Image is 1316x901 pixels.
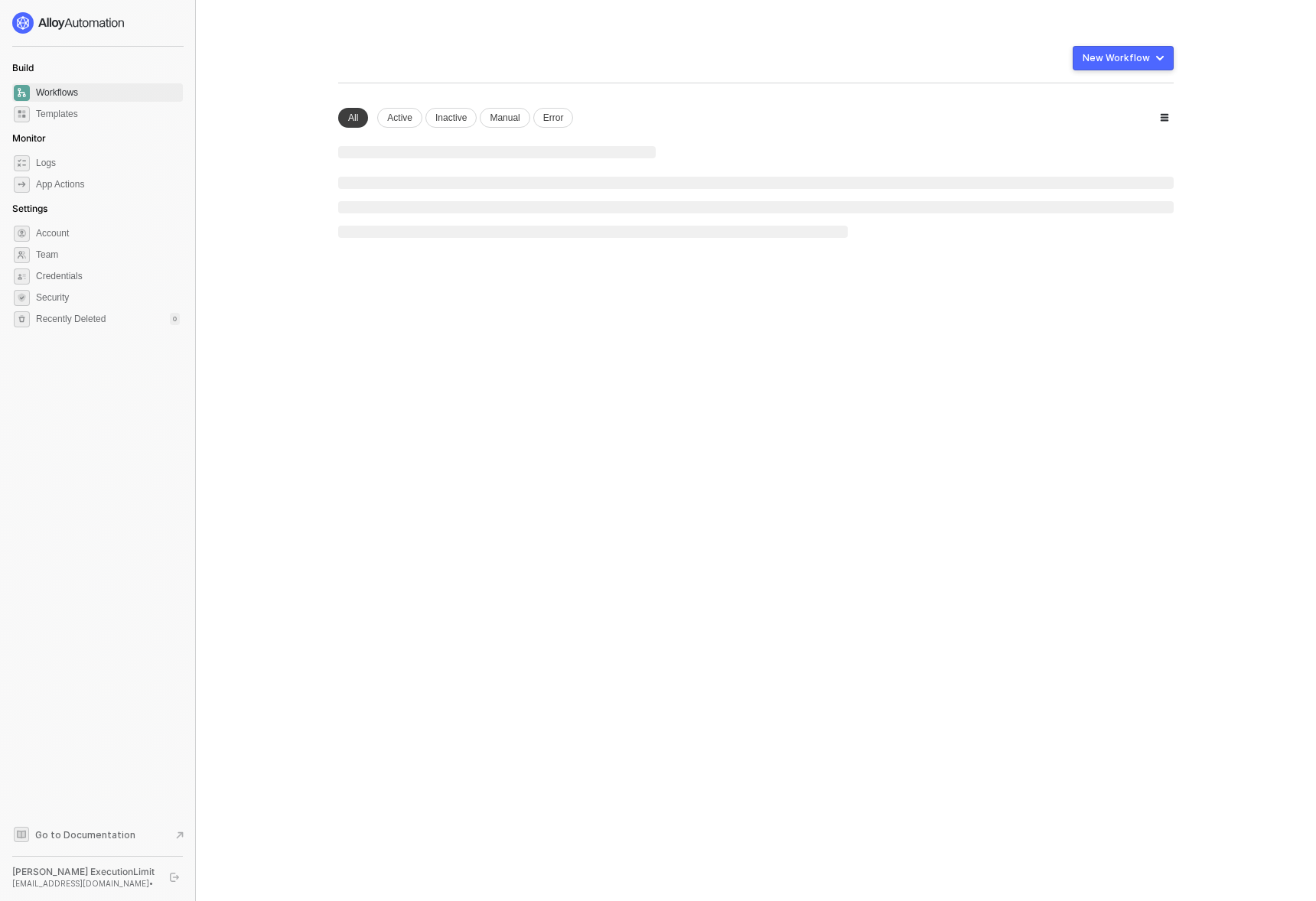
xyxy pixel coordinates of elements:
span: Templates [36,105,180,123]
span: Monitor [12,132,46,144]
span: Workflows [36,83,180,102]
div: 0 [170,313,180,325]
span: settings [14,226,30,242]
button: New Workflow [1073,46,1174,70]
img: logo [12,12,125,34]
span: documentation [14,827,29,842]
span: document-arrow [172,828,187,843]
span: Recently Deleted [36,313,106,326]
div: All [338,108,368,128]
span: Go to Documentation [35,828,135,841]
a: logo [12,12,183,34]
div: App Actions [36,178,84,191]
span: settings [14,311,30,327]
span: dashboard [14,85,30,101]
span: Team [36,246,180,264]
span: team [14,247,30,263]
div: Error [533,108,574,128]
span: icon-app-actions [14,177,30,193]
div: [PERSON_NAME] ExecutionLimit [12,866,156,878]
span: security [14,290,30,306]
span: Account [36,224,180,242]
span: Security [36,288,180,307]
div: Manual [480,108,529,128]
div: [EMAIL_ADDRESS][DOMAIN_NAME] • [12,878,156,889]
span: Settings [12,203,47,214]
span: Logs [36,154,180,172]
div: Inactive [425,108,477,128]
span: icon-logs [14,155,30,171]
span: credentials [14,268,30,285]
span: Build [12,62,34,73]
a: Knowledge Base [12,825,184,844]
div: New Workflow [1083,52,1150,64]
div: Active [377,108,422,128]
span: Credentials [36,267,180,285]
span: marketplace [14,106,30,122]
span: logout [170,873,179,882]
